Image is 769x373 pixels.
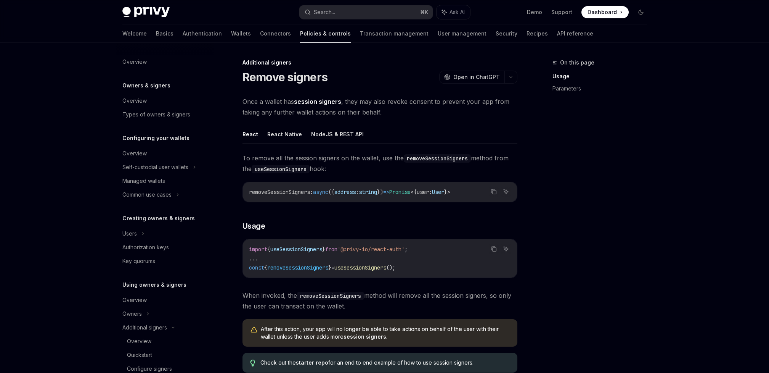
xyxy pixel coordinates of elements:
h5: Configuring your wallets [122,134,189,143]
span: } [444,189,447,195]
a: Authorization keys [116,241,214,254]
span: Check out the for an end to end example of how to use session signers. [260,359,509,367]
a: Overview [116,55,214,69]
a: starter repo [296,359,328,366]
a: Transaction management [360,24,429,43]
div: Overview [122,57,147,66]
div: Owners [122,309,142,318]
img: dark logo [122,7,170,18]
a: session signers [344,333,386,340]
div: Users [122,229,137,238]
a: Connectors [260,24,291,43]
code: removeSessionSigners [297,292,364,300]
a: Overview [116,94,214,108]
a: Demo [527,8,542,16]
code: useSessionSigners [252,165,310,173]
a: Managed wallets [116,174,214,188]
a: Parameters [552,82,653,95]
a: Quickstart [116,348,214,362]
a: Usage [552,70,653,82]
span: address [334,189,356,195]
span: { [267,246,270,253]
button: Ask AI [437,5,470,19]
div: Overview [122,295,147,305]
span: : [310,189,313,195]
a: Overview [116,147,214,160]
div: Authorization keys [122,243,169,252]
a: Dashboard [581,6,629,18]
span: user [417,189,429,195]
span: : [356,189,359,195]
span: Once a wallet has , they may also revoke consent to prevent your app from taking any further wall... [242,96,517,118]
span: Open in ChatGPT [453,73,500,81]
h1: Remove signers [242,70,328,84]
a: session signers [294,98,341,106]
span: ; [405,246,408,253]
button: Ask AI [501,187,511,197]
button: Ask AI [501,244,511,254]
a: Overview [116,293,214,307]
div: Overview [122,149,147,158]
code: removeSessionSigners [404,154,471,163]
span: import [249,246,267,253]
a: Policies & controls [300,24,351,43]
div: Self-custodial user wallets [122,163,188,172]
h5: Owners & signers [122,81,170,90]
span: ({ [328,189,334,195]
span: : [429,189,432,195]
div: Key quorums [122,257,155,266]
span: User [432,189,444,195]
span: Usage [242,221,265,231]
a: Welcome [122,24,147,43]
h5: Using owners & signers [122,280,186,289]
span: = [331,264,334,271]
a: Security [496,24,517,43]
span: Ask AI [450,8,465,16]
span: from [325,246,337,253]
div: Additional signers [122,323,167,332]
span: To remove all the session signers on the wallet, use the method from the hook: [242,153,517,174]
div: Overview [127,337,151,346]
button: React Native [267,125,302,143]
a: User management [438,24,486,43]
a: Basics [156,24,173,43]
div: Common use cases [122,190,172,199]
a: Wallets [231,24,251,43]
span: } [322,246,325,253]
span: On this page [560,58,594,67]
span: When invoked, the method will remove all the session signers, so only the user can transact on th... [242,290,517,312]
button: Copy the contents from the code block [489,244,499,254]
a: API reference [557,24,593,43]
div: Managed wallets [122,176,165,186]
div: Types of owners & signers [122,110,190,119]
span: Promise [389,189,411,195]
button: React [242,125,258,143]
span: { [414,189,417,195]
a: Authentication [183,24,222,43]
span: }) [377,189,383,195]
span: useSessionSigners [334,264,386,271]
span: => [383,189,389,195]
span: ... [249,255,258,262]
a: Support [551,8,572,16]
div: Search... [314,8,335,17]
span: > [447,189,450,195]
span: } [328,264,331,271]
a: Recipes [527,24,548,43]
a: Key quorums [116,254,214,268]
svg: Warning [250,326,258,334]
a: Types of owners & signers [116,108,214,121]
span: < [411,189,414,195]
span: removeSessionSigners [249,189,310,195]
span: useSessionSigners [270,246,322,253]
div: Additional signers [242,59,517,66]
span: (); [386,264,395,271]
span: Dashboard [588,8,617,16]
span: string [359,189,377,195]
span: const [249,264,264,271]
span: After this action, your app will no longer be able to take actions on behalf of the user with the... [261,325,510,341]
button: Search...⌘K [299,5,433,19]
button: NodeJS & REST API [311,125,364,143]
a: Overview [116,334,214,348]
svg: Tip [250,360,255,367]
